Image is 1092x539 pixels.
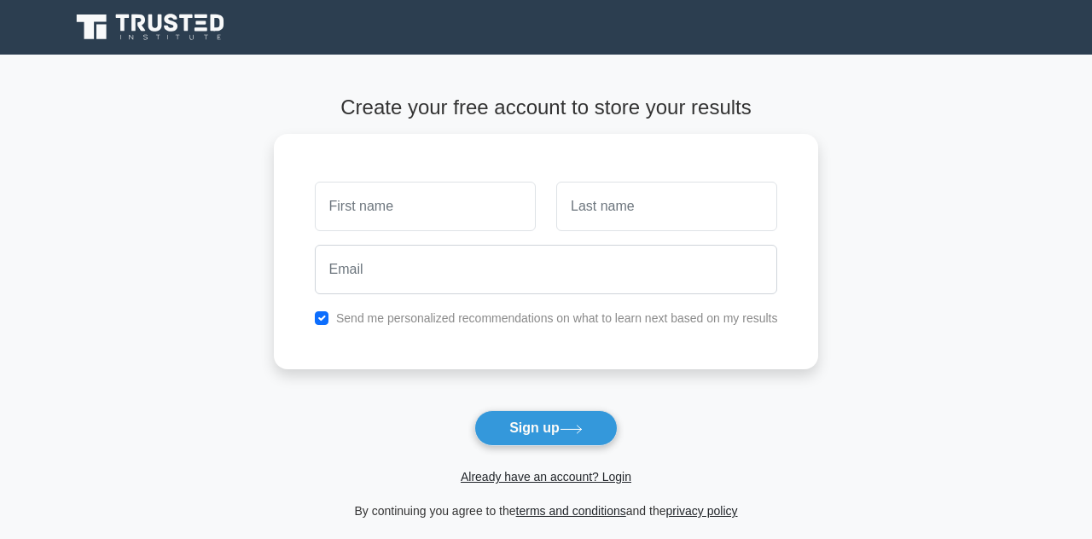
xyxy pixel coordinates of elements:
[315,245,778,294] input: Email
[474,410,618,446] button: Sign up
[336,311,778,325] label: Send me personalized recommendations on what to learn next based on my results
[274,96,819,120] h4: Create your free account to store your results
[264,501,829,521] div: By continuing you agree to the and the
[556,182,777,231] input: Last name
[666,504,738,518] a: privacy policy
[516,504,626,518] a: terms and conditions
[461,470,631,484] a: Already have an account? Login
[315,182,536,231] input: First name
